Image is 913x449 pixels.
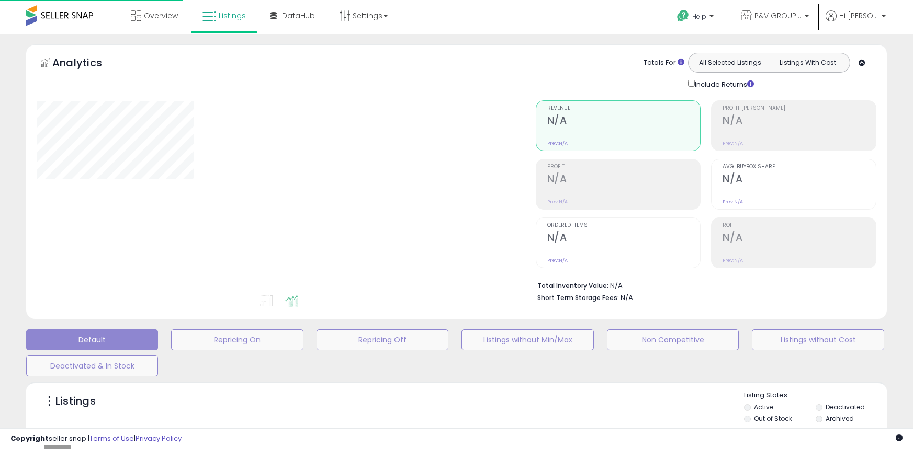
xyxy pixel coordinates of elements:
span: Listings [219,10,246,21]
small: Prev: N/A [547,199,568,205]
small: Prev: N/A [547,257,568,263]
h2: N/A [547,114,701,129]
span: Overview [144,10,178,21]
h2: N/A [723,173,876,187]
strong: Copyright [10,433,49,443]
button: Non Competitive [607,329,739,350]
div: Include Returns [680,78,767,90]
h2: N/A [723,114,876,129]
span: Profit [547,164,701,170]
small: Prev: N/A [723,257,743,263]
span: Avg. Buybox Share [723,164,876,170]
b: Total Inventory Value: [537,281,608,290]
span: Hi [PERSON_NAME] [839,10,878,21]
h2: N/A [723,232,876,246]
button: All Selected Listings [691,56,769,70]
h5: Analytics [52,55,122,73]
span: ROI [723,223,876,228]
small: Prev: N/A [723,199,743,205]
small: Prev: N/A [723,140,743,146]
div: Totals For [644,58,684,68]
li: N/A [537,279,869,291]
h2: N/A [547,173,701,187]
h2: N/A [547,232,701,246]
span: Help [692,12,706,21]
button: Repricing Off [317,329,448,350]
b: Short Term Storage Fees: [537,293,619,302]
button: Repricing On [171,329,303,350]
span: Profit [PERSON_NAME] [723,106,876,111]
button: Listings without Cost [752,329,884,350]
button: Deactivated & In Stock [26,355,158,376]
span: N/A [621,293,633,303]
button: Default [26,329,158,350]
a: Hi [PERSON_NAME] [826,10,886,34]
i: Get Help [677,9,690,22]
button: Listings With Cost [769,56,847,70]
span: DataHub [282,10,315,21]
button: Listings without Min/Max [461,329,593,350]
span: Ordered Items [547,223,701,228]
span: P&V GROUP USA [754,10,802,21]
small: Prev: N/A [547,140,568,146]
div: seller snap | | [10,434,182,444]
a: Help [669,2,724,34]
span: Revenue [547,106,701,111]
